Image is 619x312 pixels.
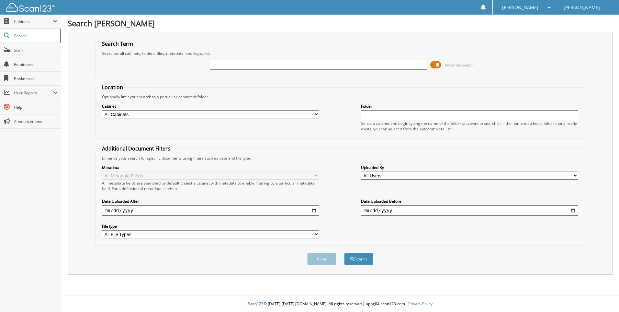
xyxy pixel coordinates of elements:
h1: Search [PERSON_NAME] [68,18,613,29]
span: Reminders [14,62,58,67]
span: Cabinets [14,19,53,24]
span: Help [14,104,58,110]
a: Privacy Policy [408,301,433,306]
button: Clear [307,253,336,265]
div: Select a cabinet and begin typing the name of the folder you want to search in. If the name match... [361,121,578,132]
legend: Additional Document Filters [99,145,174,152]
label: Metadata [102,165,319,170]
img: scan123-logo-white.svg [6,3,55,12]
div: Optionally limit your search to a particular cabinet or folder [99,94,581,100]
span: Advanced Search [445,63,474,67]
span: Search [14,33,57,39]
span: Scan123 [248,301,264,306]
span: Announcements [14,119,58,124]
label: Date Uploaded After [102,198,319,204]
input: end [361,205,578,216]
label: File type [102,223,319,229]
button: Search [344,253,373,265]
div: All metadata fields are searched by default. Select a cabinet with metadata to enable filtering b... [102,180,319,191]
div: © [DATE]-[DATE] [DOMAIN_NAME]. All rights reserved | appg04-scan123-com | [61,296,619,312]
label: Uploaded By [361,165,578,170]
span: [PERSON_NAME] [564,6,600,9]
a: here [170,186,178,191]
label: Cabinet [102,103,319,109]
span: Bookmarks [14,76,58,81]
span: [PERSON_NAME] [502,6,538,9]
input: start [102,205,319,216]
div: Enhance your search for specific documents using filters such as date and file type. [99,155,581,161]
label: Date Uploaded Before [361,198,578,204]
legend: Search Term [99,40,136,47]
iframe: Chat Widget [587,281,619,312]
span: User Reports [14,90,53,96]
div: Searches all cabinets, folders, files, metadata, and keywords [99,51,581,56]
legend: Location [99,84,126,91]
span: Scan [14,47,58,53]
label: Folder [361,103,578,109]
